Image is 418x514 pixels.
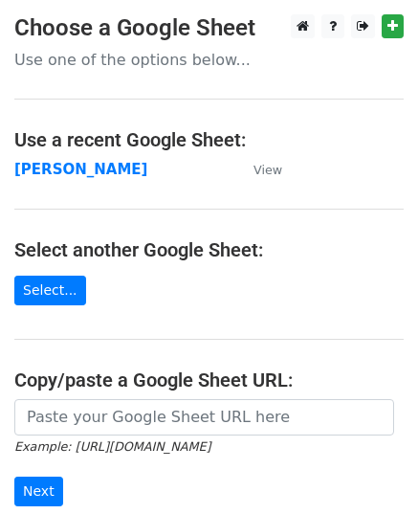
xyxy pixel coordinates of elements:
[14,399,394,436] input: Paste your Google Sheet URL here
[14,238,404,261] h4: Select another Google Sheet:
[14,50,404,70] p: Use one of the options below...
[14,128,404,151] h4: Use a recent Google Sheet:
[14,14,404,42] h3: Choose a Google Sheet
[14,477,63,506] input: Next
[14,369,404,391] h4: Copy/paste a Google Sheet URL:
[14,276,86,305] a: Select...
[14,439,210,454] small: Example: [URL][DOMAIN_NAME]
[234,161,282,178] a: View
[14,161,147,178] a: [PERSON_NAME]
[253,163,282,177] small: View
